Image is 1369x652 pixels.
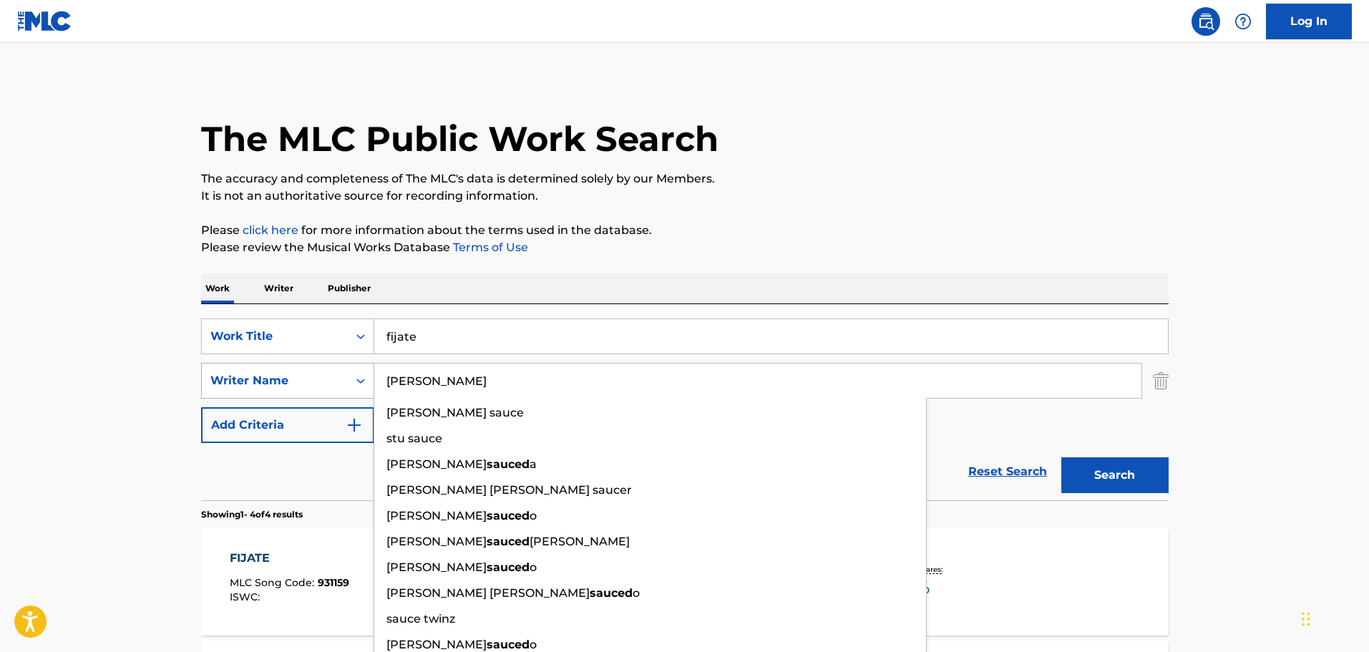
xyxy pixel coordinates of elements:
[386,560,487,574] span: [PERSON_NAME]
[201,188,1169,205] p: It is not an authoritative source for recording information.
[201,239,1169,256] p: Please review the Musical Works Database
[386,535,487,548] span: [PERSON_NAME]
[487,457,530,471] strong: sauced
[230,550,349,567] div: FIJATE
[243,223,298,237] a: click here
[346,417,363,434] img: 9d2ae6d4665cec9f34b9.svg
[1266,4,1352,39] a: Log In
[201,528,1169,636] a: FIJATEMLC Song Code:931159ISWC:Writers (1)[PERSON_NAME]Recording Artists (0)Total Known Shares:100%
[1302,598,1310,641] div: Drag
[318,576,349,589] span: 931159
[487,509,530,522] strong: sauced
[633,586,640,600] span: o
[1297,583,1369,652] iframe: Chat Widget
[386,432,442,445] span: stu sauce
[260,273,298,303] p: Writer
[961,456,1054,487] a: Reset Search
[386,483,632,497] span: [PERSON_NAME] [PERSON_NAME] saucer
[201,170,1169,188] p: The accuracy and completeness of The MLC's data is determined solely by our Members.
[323,273,375,303] p: Publisher
[487,560,530,574] strong: sauced
[487,638,530,651] strong: sauced
[590,586,633,600] strong: sauced
[201,273,234,303] p: Work
[530,560,537,574] span: o
[201,318,1169,500] form: Search Form
[230,590,263,603] span: ISWC :
[210,328,339,345] div: Work Title
[386,586,590,600] span: [PERSON_NAME] [PERSON_NAME]
[530,638,537,651] span: o
[530,457,537,471] span: a
[210,372,339,389] div: Writer Name
[201,117,718,160] h1: The MLC Public Work Search
[201,508,303,521] p: Showing 1 - 4 of 4 results
[1153,363,1169,399] img: Delete Criterion
[530,535,630,548] span: [PERSON_NAME]
[386,509,487,522] span: [PERSON_NAME]
[487,535,530,548] strong: sauced
[201,222,1169,239] p: Please for more information about the terms used in the database.
[386,612,455,626] span: sauce twinz
[1197,13,1214,30] img: search
[530,509,537,522] span: o
[201,407,374,443] button: Add Criteria
[1192,7,1220,36] a: Public Search
[1061,457,1169,493] button: Search
[17,11,72,31] img: MLC Logo
[1234,13,1252,30] img: help
[386,406,524,419] span: [PERSON_NAME] sauce
[386,638,487,651] span: [PERSON_NAME]
[1229,7,1257,36] div: Help
[386,457,487,471] span: [PERSON_NAME]
[230,576,318,589] span: MLC Song Code :
[450,240,528,254] a: Terms of Use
